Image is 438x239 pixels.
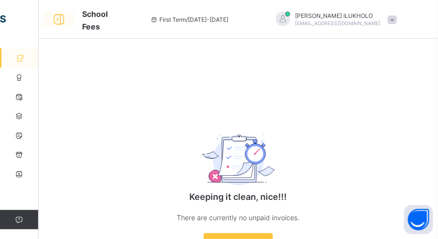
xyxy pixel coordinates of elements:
[150,16,229,23] span: session/term information
[142,211,335,224] p: There are currently no unpaid invoices.
[295,20,381,26] span: [EMAIL_ADDRESS][DOMAIN_NAME]
[82,9,108,31] span: School Fees
[142,192,335,202] p: Keeping it clean, nice!!!
[404,205,433,234] button: Open asap
[266,12,401,28] div: JOSEPHILUKHOLO
[202,133,275,186] img: empty_exam.25ac31c7e64bfa8fcc0a6b068b22d071.svg
[295,12,381,19] span: [PERSON_NAME] ILUKHOLO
